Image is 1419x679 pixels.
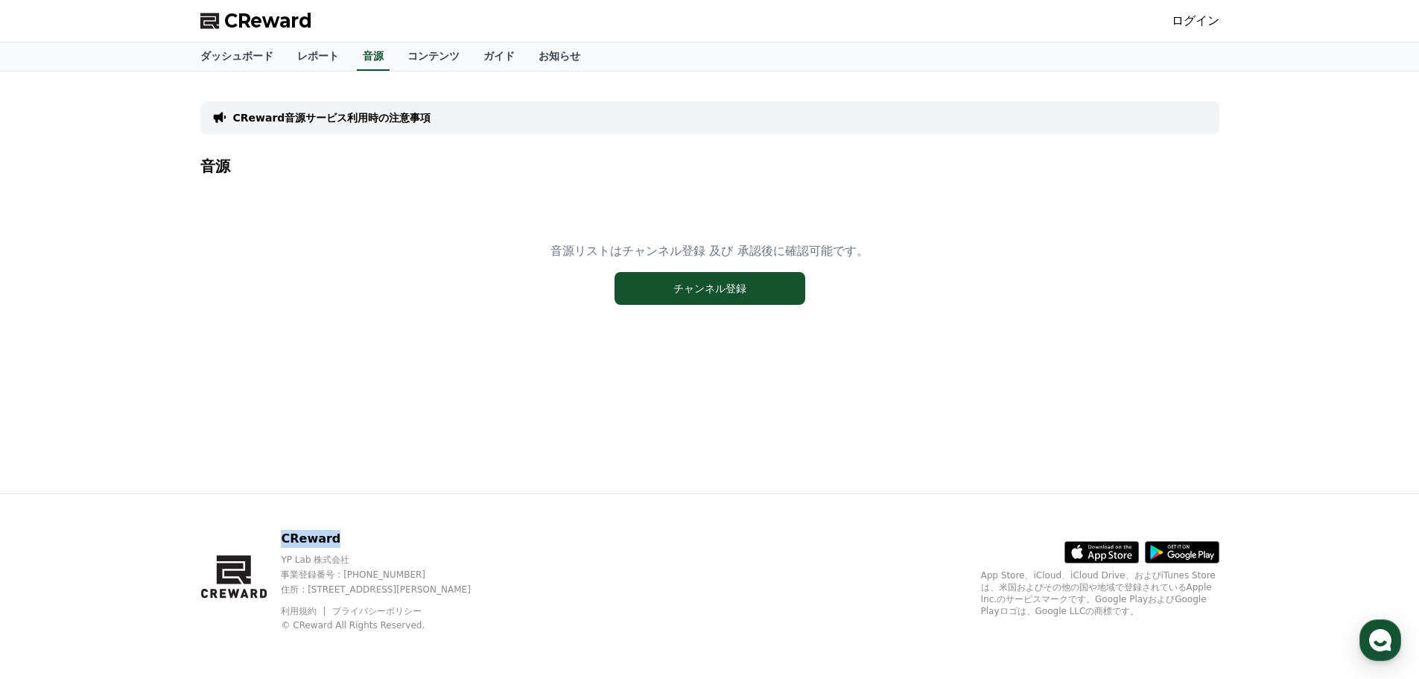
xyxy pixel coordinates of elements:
a: プライバシーポリシー [332,606,422,616]
a: ガイド [472,42,527,71]
a: 音源 [357,42,390,71]
p: © CReward All Rights Reserved. [281,619,496,631]
p: 事業登録番号 : [PHONE_NUMBER] [281,569,496,581]
a: CReward音源サービス利用時の注意事項 [233,110,431,125]
span: Settings [220,495,257,507]
button: チャンネル登録 [615,272,805,305]
a: Messages [98,473,192,510]
a: コンテンツ [396,42,472,71]
a: 利用規約 [281,606,328,616]
a: レポート [285,42,351,71]
span: CReward [224,9,312,33]
p: 住所 : [STREET_ADDRESS][PERSON_NAME] [281,584,496,596]
p: 音源リストはチャンネル登録 及び 承認後に確認可能です。 [550,242,868,260]
span: Home [38,495,64,507]
a: ログイン [1172,12,1219,30]
p: CReward [281,530,496,548]
a: Settings [192,473,286,510]
h4: 音源 [200,158,1219,174]
a: ダッシュボード [188,42,285,71]
a: お知らせ [527,42,592,71]
a: CReward [200,9,312,33]
span: Messages [124,496,168,508]
p: App Store、iCloud、iCloud Drive、およびiTunes Storeは、米国およびその他の国や地域で登録されているApple Inc.のサービスマークです。Google P... [981,569,1219,617]
a: Home [4,473,98,510]
p: YP Lab 株式会社 [281,554,496,566]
